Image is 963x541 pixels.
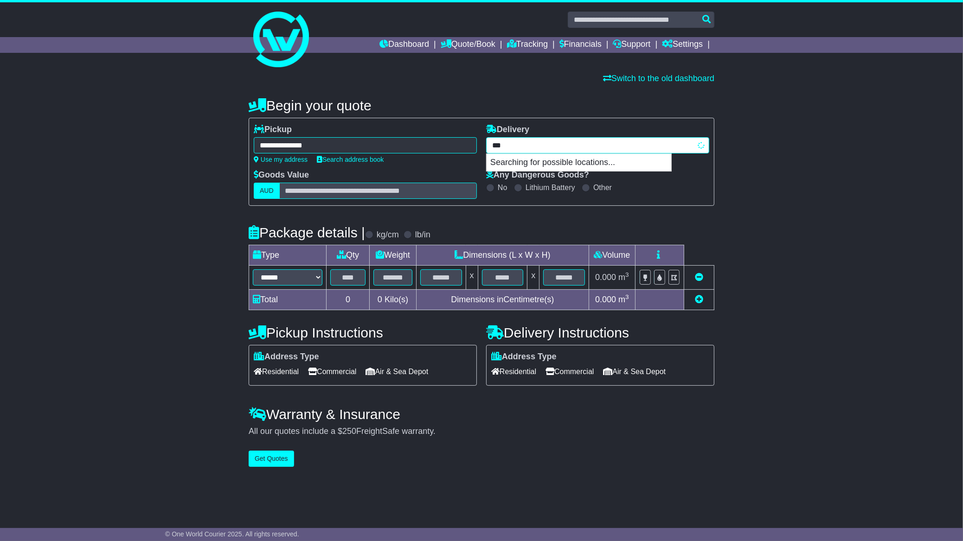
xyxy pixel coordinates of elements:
[486,325,714,340] h4: Delivery Instructions
[695,273,703,282] a: Remove this item
[366,364,429,379] span: Air & Sea Depot
[487,154,671,172] p: Searching for possible locations...
[416,290,589,310] td: Dimensions in Centimetre(s)
[507,37,548,53] a: Tracking
[618,273,629,282] span: m
[491,352,557,362] label: Address Type
[378,295,382,304] span: 0
[377,230,399,240] label: kg/cm
[327,245,370,266] td: Qty
[254,364,299,379] span: Residential
[603,364,666,379] span: Air & Sea Depot
[249,407,714,422] h4: Warranty & Insurance
[618,295,629,304] span: m
[527,266,539,290] td: x
[317,156,384,163] a: Search address book
[342,426,356,436] span: 250
[165,530,299,538] span: © One World Courier 2025. All rights reserved.
[379,37,429,53] a: Dashboard
[416,245,589,266] td: Dimensions (L x W x H)
[249,451,294,467] button: Get Quotes
[613,37,651,53] a: Support
[249,290,327,310] td: Total
[254,352,319,362] label: Address Type
[370,245,417,266] td: Weight
[441,37,495,53] a: Quote/Book
[595,295,616,304] span: 0.000
[526,183,575,192] label: Lithium Battery
[589,245,635,266] td: Volume
[486,137,709,153] typeahead: Please provide city
[370,290,417,310] td: Kilo(s)
[595,273,616,282] span: 0.000
[498,183,507,192] label: No
[254,170,309,180] label: Goods Value
[625,271,629,278] sup: 3
[249,325,477,340] h4: Pickup Instructions
[486,125,529,135] label: Delivery
[254,125,292,135] label: Pickup
[254,156,308,163] a: Use my address
[559,37,602,53] a: Financials
[593,183,612,192] label: Other
[466,266,478,290] td: x
[254,183,280,199] label: AUD
[249,98,714,113] h4: Begin your quote
[491,364,536,379] span: Residential
[486,170,589,180] label: Any Dangerous Goods?
[327,290,370,310] td: 0
[546,364,594,379] span: Commercial
[249,225,365,240] h4: Package details |
[603,74,714,83] a: Switch to the old dashboard
[625,293,629,300] sup: 3
[662,37,703,53] a: Settings
[308,364,356,379] span: Commercial
[415,230,430,240] label: lb/in
[249,245,327,266] td: Type
[695,295,703,304] a: Add new item
[249,426,714,437] div: All our quotes include a $ FreightSafe warranty.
